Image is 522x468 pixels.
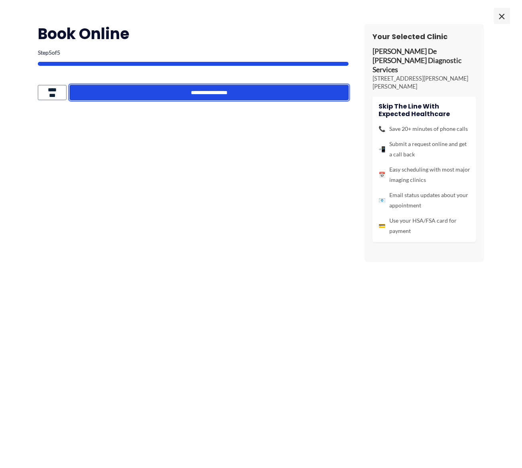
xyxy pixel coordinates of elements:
[379,190,470,211] li: Email status updates about your appointment
[379,221,385,231] span: 💳
[38,24,349,43] h2: Book Online
[494,8,510,24] span: ×
[379,195,385,205] span: 📧
[38,50,349,55] p: Step of
[379,124,385,134] span: 📞
[379,170,385,180] span: 📅
[49,49,52,56] span: 5
[379,103,470,118] h4: Skip the line with Expected Healthcare
[379,139,470,160] li: Submit a request online and get a call back
[379,215,470,236] li: Use your HSA/FSA card for payment
[373,32,476,41] h3: Your Selected Clinic
[379,144,385,154] span: 📲
[379,164,470,185] li: Easy scheduling with most major imaging clinics
[373,47,476,75] p: [PERSON_NAME] De [PERSON_NAME] Diagnostic Services
[373,75,476,91] p: [STREET_ADDRESS][PERSON_NAME][PERSON_NAME]
[379,124,470,134] li: Save 20+ minutes of phone calls
[57,49,60,56] span: 5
